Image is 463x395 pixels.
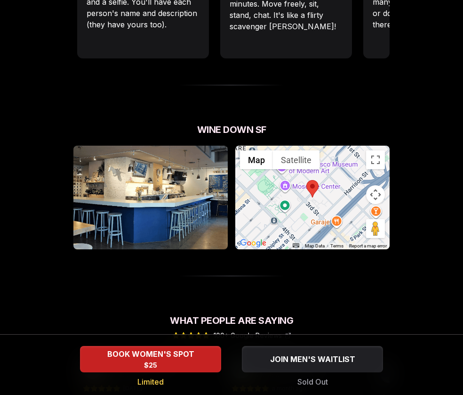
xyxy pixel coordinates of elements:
[73,146,228,249] img: Wine Down SF
[268,354,357,365] span: JOIN MEN'S WAITLIST
[366,150,385,169] button: Toggle fullscreen view
[73,314,390,327] h2: What People Are Saying
[137,376,164,387] span: Limited
[293,243,299,247] button: Keyboard shortcuts
[144,361,157,370] span: $25
[238,237,269,249] img: Google
[330,243,343,248] a: Terms (opens in new tab)
[297,376,328,387] span: Sold Out
[214,331,291,340] span: 100+ Google Reviews
[80,346,221,372] button: BOOK WOMEN'S SPOT - Limited
[73,123,390,136] h2: Wine Down SF
[105,348,196,360] span: BOOK WOMEN'S SPOT
[172,331,291,340] a: 100+ Google Reviews
[240,150,273,169] button: Show street map
[273,150,319,169] button: Show satellite imagery
[366,219,385,238] button: Drag Pegman onto the map to open Street View
[238,237,269,249] a: Open this area in Google Maps (opens a new window)
[242,346,383,372] button: JOIN MEN'S WAITLIST - Sold Out
[349,243,387,248] a: Report a map error
[305,243,325,249] button: Map Data
[366,185,385,204] button: Map camera controls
